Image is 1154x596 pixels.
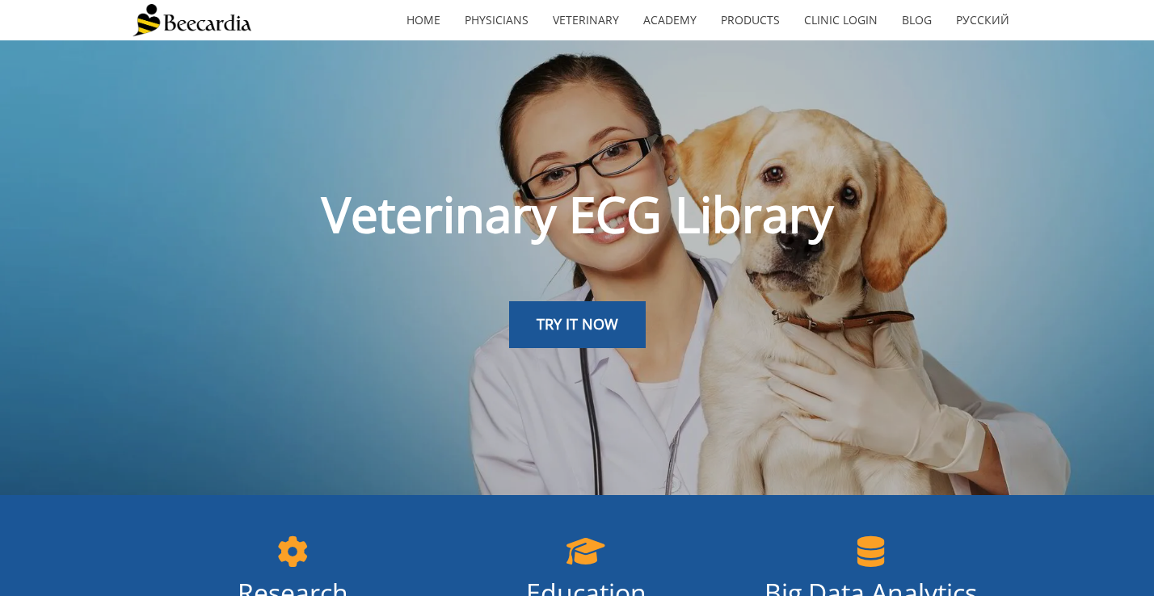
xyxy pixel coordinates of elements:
[537,314,618,334] span: TRY IT NOW
[541,2,631,39] a: Veterinary
[509,301,646,348] a: TRY IT NOW
[133,4,251,36] img: Beecardia
[322,181,833,247] span: Veterinary ECG Library
[394,2,453,39] a: home
[709,2,792,39] a: Products
[453,2,541,39] a: Physicians
[631,2,709,39] a: Academy
[944,2,1021,39] a: Русский
[792,2,890,39] a: Clinic Login
[890,2,944,39] a: Blog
